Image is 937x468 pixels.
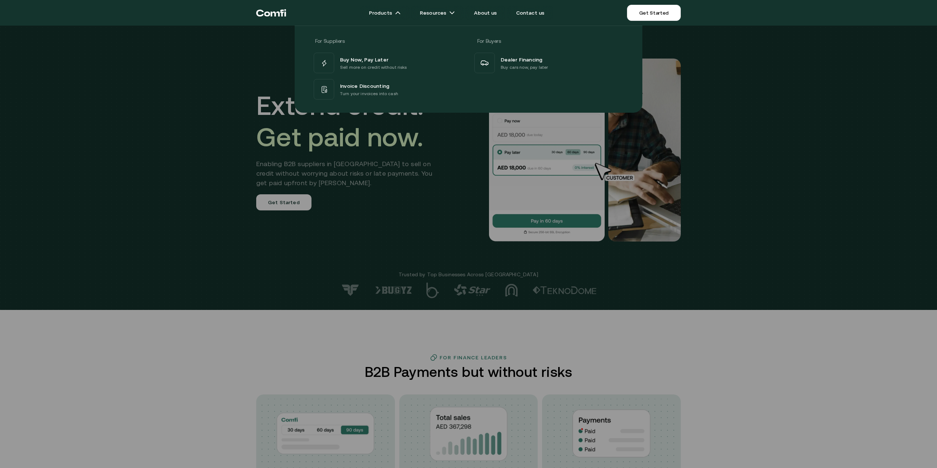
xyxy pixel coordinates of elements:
span: Dealer Financing [501,55,543,64]
a: About us [465,5,505,20]
span: Invoice Discounting [340,81,389,90]
p: Turn your invoices into cash [340,90,398,97]
a: Invoice DiscountingTurn your invoices into cash [312,78,464,101]
p: Sell more on credit without risks [340,64,407,71]
a: Dealer FinancingBuy cars now, pay later [473,51,625,75]
a: Contact us [507,5,553,20]
img: arrow icons [449,10,455,16]
a: Productsarrow icons [360,5,410,20]
a: Return to the top of the Comfi home page [256,2,286,24]
a: Buy Now, Pay LaterSell more on credit without risks [312,51,464,75]
span: For Buyers [477,38,501,44]
a: Resourcesarrow icons [411,5,464,20]
p: Buy cars now, pay later [501,64,548,71]
span: For Suppliers [315,38,344,44]
img: arrow icons [395,10,401,16]
span: Buy Now, Pay Later [340,55,388,64]
a: Get Started [627,5,681,21]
